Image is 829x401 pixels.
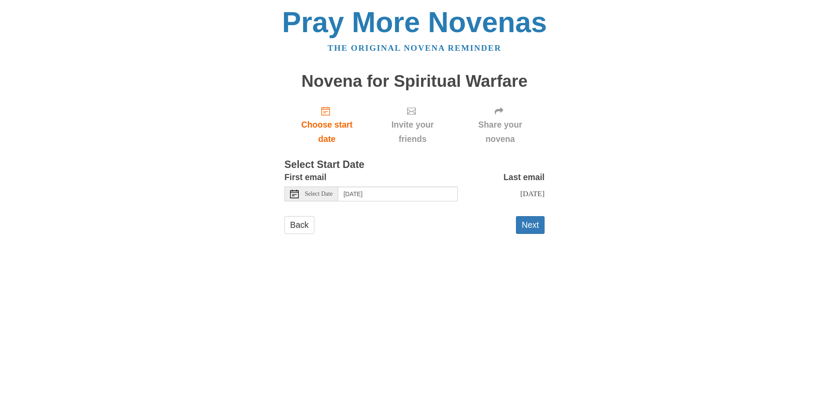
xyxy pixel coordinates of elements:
[378,118,447,146] span: Invite your friends
[284,170,326,184] label: First email
[520,189,545,198] span: [DATE]
[282,6,547,38] a: Pray More Novenas
[293,118,361,146] span: Choose start date
[328,43,502,53] a: The original novena reminder
[305,191,333,197] span: Select Date
[284,216,314,234] a: Back
[284,99,369,151] a: Choose start date
[464,118,536,146] span: Share your novena
[284,159,545,171] h3: Select Start Date
[284,72,545,91] h1: Novena for Spiritual Warfare
[503,170,545,184] label: Last email
[369,99,456,151] div: Click "Next" to confirm your start date first.
[456,99,545,151] div: Click "Next" to confirm your start date first.
[516,216,545,234] button: Next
